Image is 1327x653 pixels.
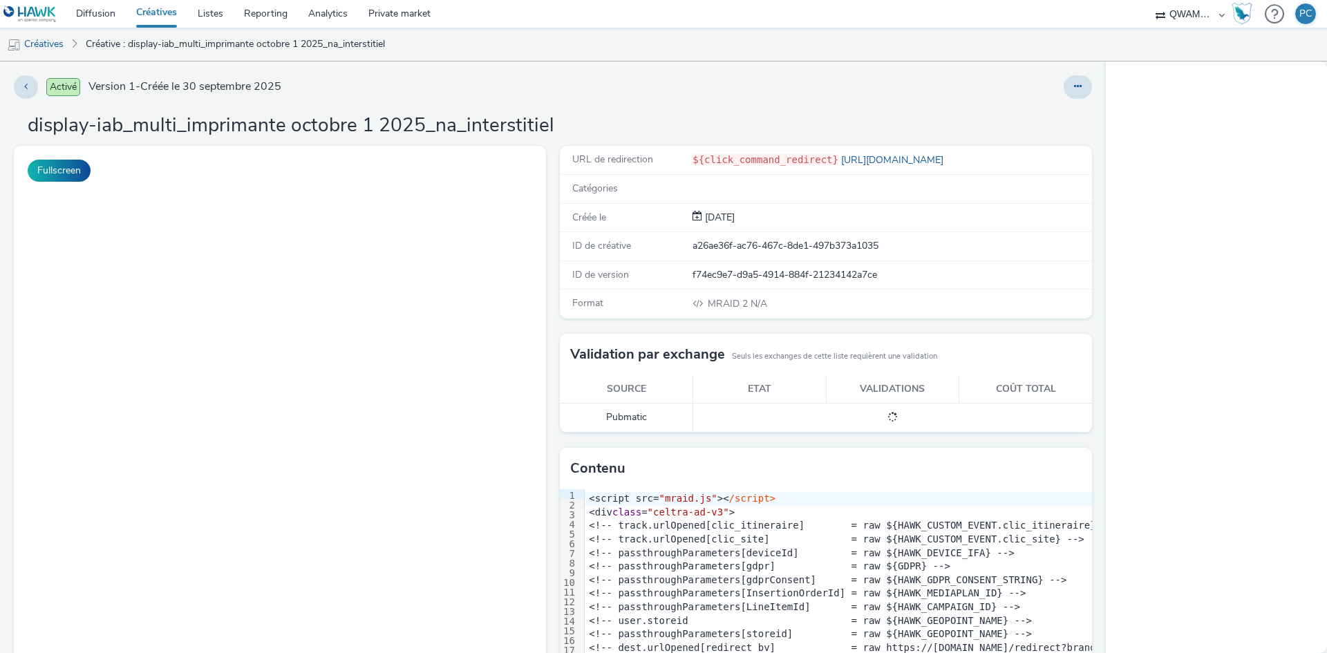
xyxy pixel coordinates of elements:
[693,239,1091,253] div: a26ae36f-ac76-467c-8de1-497b373a1035
[648,507,729,518] span: "celtra-ad-v3"
[1232,3,1252,25] img: Hawk Academy
[560,518,577,528] div: 4
[702,211,735,225] div: Création 30 septembre 2025, 20:20
[560,634,577,644] div: 16
[708,297,751,310] span: MRAID 2
[560,404,693,432] td: Pubmatic
[28,160,91,182] button: Fullscreen
[560,538,577,547] div: 6
[572,268,629,281] span: ID de version
[560,509,577,518] div: 3
[560,375,693,404] th: Source
[572,182,618,195] span: Catégories
[706,297,767,310] span: N/A
[560,557,577,567] div: 8
[560,586,577,596] div: 11
[612,507,641,518] span: class
[732,351,937,362] small: Seuls les exchanges de cette liste requièrent une validation
[3,6,57,23] img: undefined Logo
[659,493,717,504] span: "mraid.js"
[560,499,577,509] div: 2
[88,79,281,95] span: Version 1 - Créée le 30 septembre 2025
[7,38,21,52] img: mobile
[560,625,577,634] div: 15
[693,268,1091,282] div: f74ec9e7-d9a5-4914-884f-21234142a7ce
[560,567,577,576] div: 9
[560,605,577,615] div: 13
[572,153,653,166] span: URL de redirection
[572,239,631,252] span: ID de créative
[1232,3,1258,25] a: Hawk Academy
[560,596,577,605] div: 12
[79,28,392,61] a: Créative : display-iab_multi_imprimante octobre 1 2025_na_interstitiel
[570,344,725,365] h3: Validation par exchange
[702,211,735,224] span: [DATE]
[693,154,838,165] code: ${click_command_redirect}
[560,547,577,557] div: 7
[560,489,577,499] div: 1
[570,458,625,479] h3: Contenu
[729,493,775,504] span: /script>
[560,528,577,538] div: 5
[46,78,80,96] span: Activé
[959,375,1093,404] th: Coût total
[693,375,827,404] th: Etat
[560,576,577,586] div: 10
[1299,3,1312,24] div: PC
[838,153,949,167] a: [URL][DOMAIN_NAME]
[572,211,606,224] span: Créée le
[28,113,554,139] h1: display-iab_multi_imprimante octobre 1 2025_na_interstitiel
[560,615,577,625] div: 14
[826,375,959,404] th: Validations
[572,296,603,310] span: Format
